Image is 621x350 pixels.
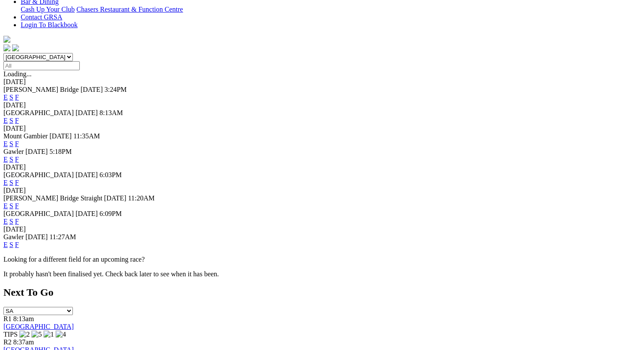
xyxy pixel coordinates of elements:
a: F [15,218,19,225]
partial: It probably hasn't been finalised yet. Check back later to see when it has been. [3,270,219,278]
span: [DATE] [75,210,98,217]
span: 8:37am [13,338,34,346]
span: 5:18PM [50,148,72,155]
a: F [15,117,19,124]
img: logo-grsa-white.png [3,36,10,43]
span: TIPS [3,331,18,338]
div: [DATE] [3,163,618,171]
a: E [3,218,8,225]
a: F [15,241,19,248]
span: [GEOGRAPHIC_DATA] [3,171,74,178]
span: Loading... [3,70,31,78]
a: Contact GRSA [21,13,62,21]
span: 6:09PM [100,210,122,217]
img: twitter.svg [12,44,19,51]
span: 6:03PM [100,171,122,178]
a: S [9,202,13,209]
span: Gawler [3,148,24,155]
span: [PERSON_NAME] Bridge Straight [3,194,102,202]
a: S [9,179,13,186]
img: facebook.svg [3,44,10,51]
span: 11:35AM [73,132,100,140]
span: [GEOGRAPHIC_DATA] [3,109,74,116]
div: [DATE] [3,101,618,109]
a: S [9,218,13,225]
span: [DATE] [25,233,48,241]
span: 11:20AM [128,194,155,202]
a: E [3,117,8,124]
h2: Next To Go [3,287,618,298]
span: R2 [3,338,12,346]
span: R1 [3,315,12,322]
div: Bar & Dining [21,6,618,13]
div: [DATE] [3,78,618,86]
p: Looking for a different field for an upcoming race? [3,256,618,263]
a: S [9,156,13,163]
a: [GEOGRAPHIC_DATA] [3,323,74,330]
span: [DATE] [75,171,98,178]
span: 8:13AM [100,109,123,116]
img: 5 [31,331,42,338]
a: Login To Blackbook [21,21,78,28]
a: F [15,140,19,147]
span: 8:13am [13,315,34,322]
a: E [3,140,8,147]
div: [DATE] [3,225,618,233]
a: F [15,202,19,209]
span: [GEOGRAPHIC_DATA] [3,210,74,217]
span: [DATE] [25,148,48,155]
span: [DATE] [81,86,103,93]
a: Chasers Restaurant & Function Centre [76,6,183,13]
div: [DATE] [3,187,618,194]
span: Mount Gambier [3,132,48,140]
a: Cash Up Your Club [21,6,75,13]
span: Gawler [3,233,24,241]
a: F [15,94,19,101]
a: E [3,94,8,101]
a: E [3,156,8,163]
span: [DATE] [50,132,72,140]
a: E [3,241,8,248]
a: F [15,179,19,186]
span: 3:24PM [104,86,127,93]
a: S [9,140,13,147]
input: Select date [3,61,80,70]
img: 1 [44,331,54,338]
span: 11:27AM [50,233,76,241]
span: [DATE] [104,194,126,202]
a: E [3,179,8,186]
img: 2 [19,331,30,338]
div: [DATE] [3,125,618,132]
a: F [15,156,19,163]
img: 4 [56,331,66,338]
a: S [9,241,13,248]
span: [DATE] [75,109,98,116]
span: [PERSON_NAME] Bridge [3,86,79,93]
a: S [9,117,13,124]
a: S [9,94,13,101]
a: E [3,202,8,209]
